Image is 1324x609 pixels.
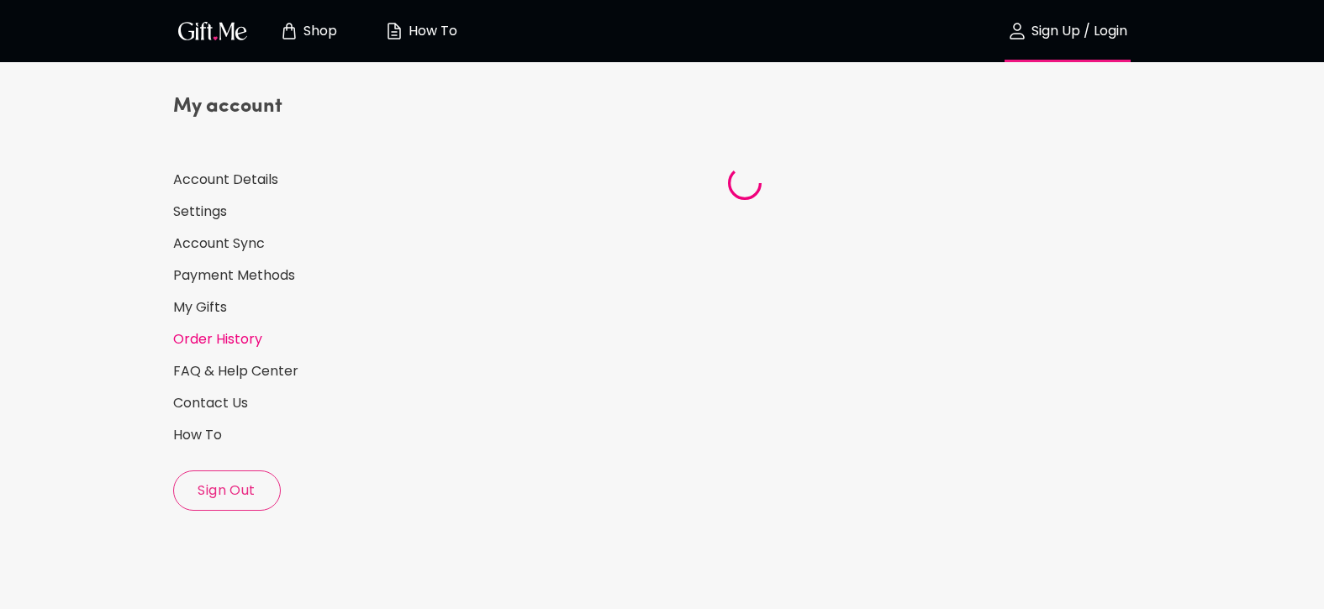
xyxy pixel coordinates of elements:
a: Order History [173,330,408,349]
button: GiftMe Logo [173,21,252,41]
a: Settings [173,202,408,221]
a: How To [173,426,408,444]
h4: My account [173,93,408,120]
button: Store page [262,4,355,58]
a: My Gifts [173,298,408,317]
button: How To [375,4,467,58]
span: Sign Out [174,481,280,500]
img: GiftMe Logo [175,18,251,43]
a: Contact Us [173,394,408,412]
button: Sign Out [173,470,281,511]
a: FAQ & Help Center [173,362,408,381]
a: Account Details [173,171,408,189]
a: Account Sync [173,234,408,253]
p: Sign Up / Login [1027,24,1127,39]
a: Payment Methods [173,266,408,285]
button: Sign Up / Login [984,4,1152,58]
p: Shop [299,24,337,39]
p: How To [404,24,457,39]
img: how-to.svg [384,21,404,41]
